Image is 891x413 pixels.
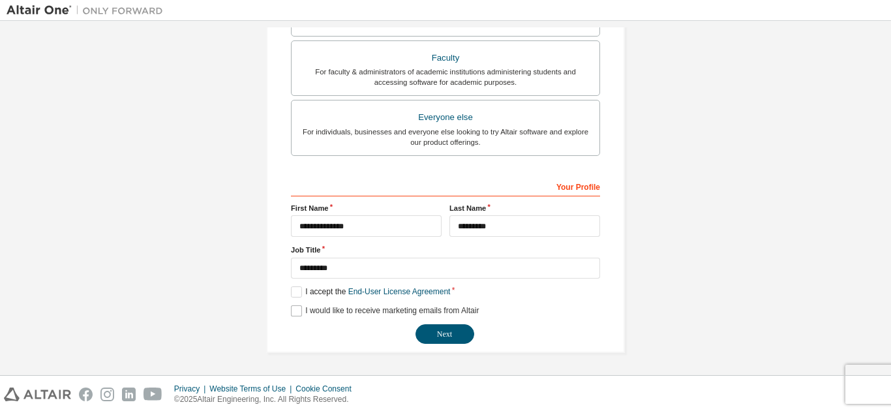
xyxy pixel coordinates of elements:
[348,287,451,296] a: End-User License Agreement
[4,388,71,401] img: altair_logo.svg
[174,394,359,405] p: © 2025 Altair Engineering, Inc. All Rights Reserved.
[299,127,592,147] div: For individuals, businesses and everyone else looking to try Altair software and explore our prod...
[79,388,93,401] img: facebook.svg
[100,388,114,401] img: instagram.svg
[122,388,136,401] img: linkedin.svg
[299,67,592,87] div: For faculty & administrators of academic institutions administering students and accessing softwa...
[295,384,359,394] div: Cookie Consent
[299,108,592,127] div: Everyone else
[415,324,474,344] button: Next
[291,176,600,196] div: Your Profile
[291,286,450,298] label: I accept the
[299,49,592,67] div: Faculty
[143,388,162,401] img: youtube.svg
[174,384,209,394] div: Privacy
[449,203,600,213] label: Last Name
[291,203,442,213] label: First Name
[209,384,295,394] div: Website Terms of Use
[291,245,600,255] label: Job Title
[7,4,170,17] img: Altair One
[291,305,479,316] label: I would like to receive marketing emails from Altair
